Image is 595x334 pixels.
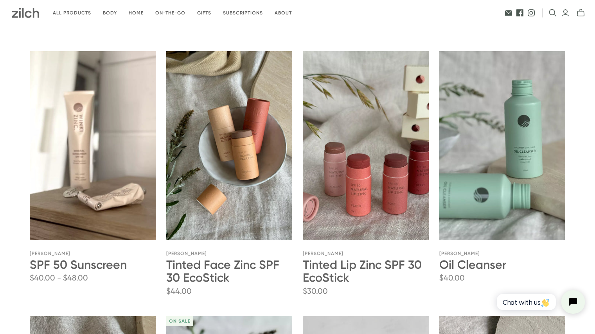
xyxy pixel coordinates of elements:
button: Open search [549,9,557,17]
a: Body [97,4,123,22]
a: Tinted Face Zinc SPF 30 EcoStick [166,51,292,240]
a: All products [47,4,97,22]
a: Login [561,9,570,17]
a: Home [123,4,149,22]
a: Gifts [191,4,217,22]
img: Zilch has done the hard yards and handpicked the best ethical and sustainable products for you an... [12,8,39,18]
span: $40.00 - $48.00 [30,272,88,283]
a: Oil Cleanser [439,51,565,240]
a: About [269,4,298,22]
a: Tinted Lip Zinc SPF 30 EcoStick [303,51,429,240]
button: mini-cart-toggle [574,9,587,17]
span: $30.00 [303,286,328,296]
a: Tinted Lip Zinc SPF 30 EcoStick [303,257,422,285]
a: On-the-go [149,4,191,22]
a: Subscriptions [217,4,269,22]
span: $44.00 [166,286,192,296]
span: $40.00 [439,272,465,283]
iframe: Tidio Chat [488,284,591,320]
a: Tinted Face Zinc SPF 30 EcoStick [166,257,279,285]
a: SPF 50 Sunscreen [30,51,156,240]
